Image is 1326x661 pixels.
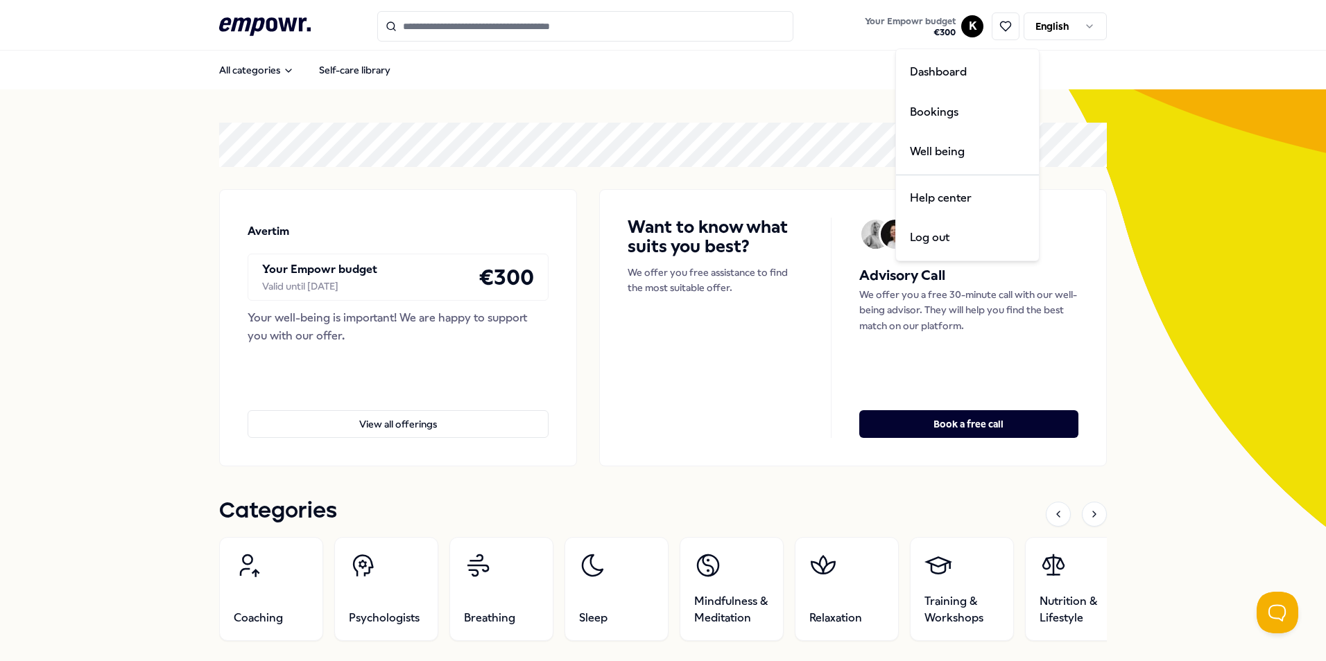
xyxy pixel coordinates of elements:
[899,178,1036,218] a: Help center
[899,92,1036,132] a: Bookings
[895,49,1040,261] div: K
[899,52,1036,92] a: Dashboard
[899,132,1036,172] a: Well being
[899,218,1036,258] div: Log out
